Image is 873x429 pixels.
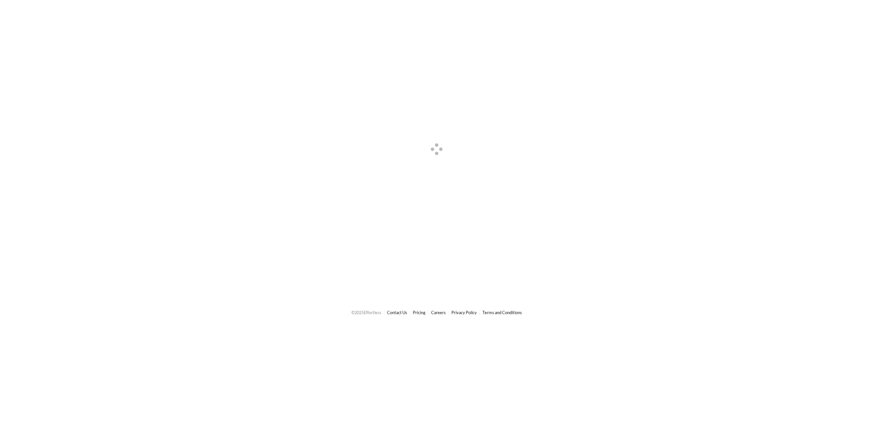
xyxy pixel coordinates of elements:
span: © 2025 Effortless [351,310,381,315]
a: Privacy Policy [451,310,477,315]
a: Careers [431,310,446,315]
a: Contact Us [387,310,407,315]
a: Terms and Conditions [482,310,522,315]
a: Pricing [413,310,426,315]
